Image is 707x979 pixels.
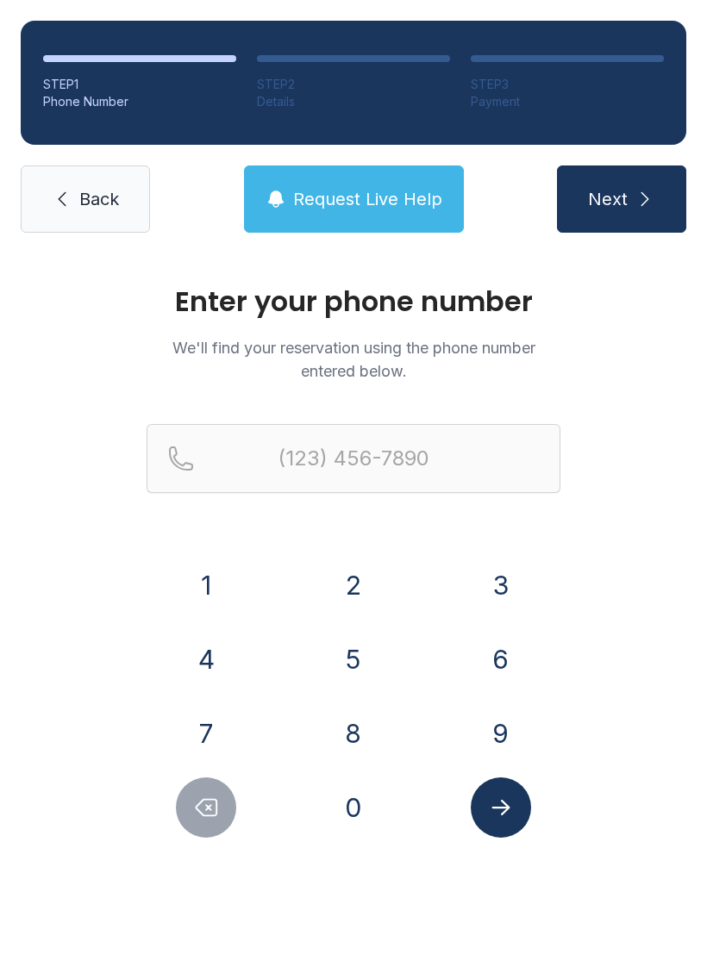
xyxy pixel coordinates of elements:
[147,424,560,493] input: Reservation phone number
[257,93,450,110] div: Details
[43,93,236,110] div: Phone Number
[257,76,450,93] div: STEP 2
[176,629,236,689] button: 4
[471,777,531,838] button: Submit lookup form
[323,777,384,838] button: 0
[43,76,236,93] div: STEP 1
[147,288,560,315] h1: Enter your phone number
[323,555,384,615] button: 2
[323,703,384,764] button: 8
[176,555,236,615] button: 1
[323,629,384,689] button: 5
[471,629,531,689] button: 6
[471,703,531,764] button: 9
[471,76,664,93] div: STEP 3
[293,187,442,211] span: Request Live Help
[176,777,236,838] button: Delete number
[588,187,628,211] span: Next
[176,703,236,764] button: 7
[471,93,664,110] div: Payment
[79,187,119,211] span: Back
[471,555,531,615] button: 3
[147,336,560,383] p: We'll find your reservation using the phone number entered below.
